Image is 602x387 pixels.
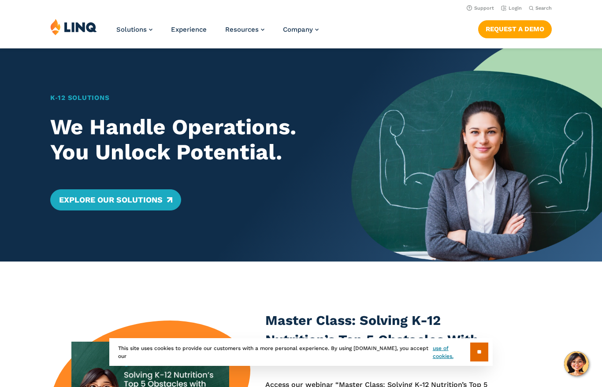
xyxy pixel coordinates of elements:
[478,18,552,38] nav: Button Navigation
[50,114,327,164] h2: We Handle Operations. You Unlock Potential.
[529,5,552,11] button: Open Search Bar
[171,26,207,33] a: Experience
[351,48,602,262] img: Home Banner
[225,26,264,33] a: Resources
[283,26,319,33] a: Company
[501,5,522,11] a: Login
[283,26,313,33] span: Company
[50,189,181,210] a: Explore Our Solutions
[535,5,552,11] span: Search
[116,18,319,48] nav: Primary Navigation
[116,26,147,33] span: Solutions
[50,93,327,103] h1: K‑12 Solutions
[225,26,259,33] span: Resources
[433,344,470,360] a: use of cookies.
[564,351,589,376] button: Hello, have a question? Let’s chat.
[109,338,493,366] div: This site uses cookies to provide our customers with a more personal experience. By using [DOMAIN...
[116,26,152,33] a: Solutions
[467,5,494,11] a: Support
[478,20,552,38] a: Request a Demo
[50,18,97,35] img: LINQ | K‑12 Software
[265,311,509,368] h3: Master Class: Solving K-12 Nutrition’s Top 5 Obstacles With Confidence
